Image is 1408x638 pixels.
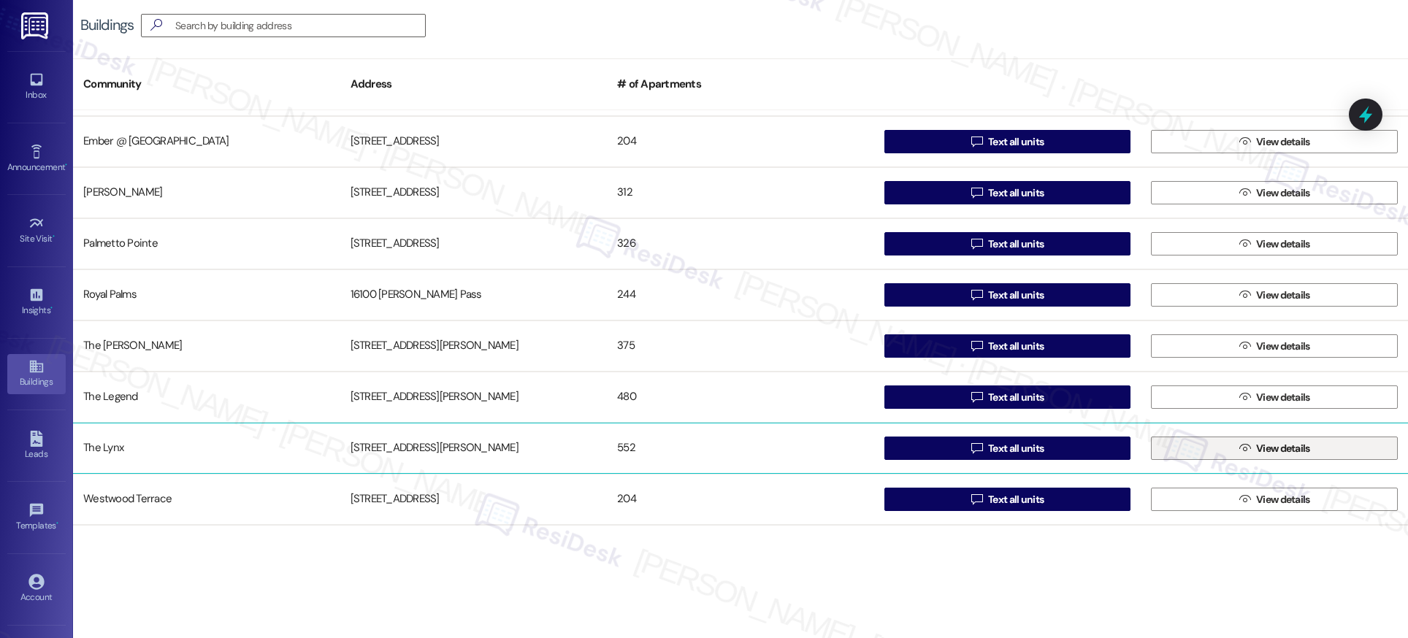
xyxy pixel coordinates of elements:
div: [STREET_ADDRESS] [340,229,608,258]
a: Inbox [7,67,66,107]
button: Text all units [884,488,1131,511]
i:  [1239,442,1250,454]
div: The Lynx [73,434,340,463]
i:  [1239,493,1250,505]
i:  [1239,187,1250,199]
button: Text all units [884,437,1131,460]
div: Palmetto Pointe [73,229,340,258]
a: Buildings [7,354,66,393]
span: Text all units [988,288,1044,303]
span: View details [1256,339,1310,354]
div: # of Apartments [607,66,874,102]
a: Leads [7,426,66,466]
i:  [971,136,982,147]
div: [STREET_ADDRESS][PERSON_NAME] [340,383,608,412]
a: Templates • [7,498,66,537]
span: • [56,518,58,529]
div: Westwood Terrace [73,485,340,514]
div: 204 [607,127,874,156]
a: Insights • [7,283,66,322]
button: View details [1151,488,1398,511]
a: Account [7,569,66,609]
div: The [PERSON_NAME] [73,331,340,361]
input: Search by building address [175,15,425,36]
span: Text all units [988,390,1044,405]
button: View details [1151,283,1398,307]
i:  [1239,289,1250,301]
div: 312 [607,178,874,207]
button: View details [1151,232,1398,255]
div: [STREET_ADDRESS] [340,127,608,156]
i:  [1239,391,1250,403]
i:  [145,18,168,33]
div: Royal Palms [73,280,340,310]
button: Text all units [884,232,1131,255]
div: [PERSON_NAME] [73,178,340,207]
i:  [971,340,982,352]
span: View details [1256,237,1310,252]
span: Text all units [988,134,1044,150]
span: Text all units [988,185,1044,201]
div: [STREET_ADDRESS][PERSON_NAME] [340,331,608,361]
i:  [971,442,982,454]
i:  [971,391,982,403]
div: [STREET_ADDRESS] [340,178,608,207]
div: Community [73,66,340,102]
button: View details [1151,385,1398,409]
img: ResiDesk Logo [21,12,51,39]
i:  [971,238,982,250]
span: Text all units [988,492,1044,507]
button: View details [1151,181,1398,204]
i:  [1239,340,1250,352]
button: Text all units [884,334,1131,358]
div: [STREET_ADDRESS] [340,485,608,514]
span: View details [1256,185,1310,201]
div: [STREET_ADDRESS][PERSON_NAME] [340,434,608,463]
span: Text all units [988,441,1044,456]
div: 480 [607,383,874,412]
div: 326 [607,229,874,258]
div: 552 [607,434,874,463]
i:  [1239,136,1250,147]
div: Address [340,66,608,102]
div: 244 [607,280,874,310]
div: 375 [607,331,874,361]
button: View details [1151,334,1398,358]
button: Text all units [884,130,1131,153]
button: Text all units [884,181,1131,204]
span: View details [1256,134,1310,150]
span: • [53,231,55,242]
div: Ember @ [GEOGRAPHIC_DATA] [73,127,340,156]
span: Text all units [988,339,1044,354]
a: Site Visit • [7,211,66,250]
i:  [971,187,982,199]
button: Text all units [884,283,1131,307]
div: Buildings [80,18,134,33]
span: View details [1256,390,1310,405]
span: View details [1256,288,1310,303]
div: 16100 [PERSON_NAME] Pass [340,280,608,310]
button: View details [1151,437,1398,460]
span: • [65,160,67,170]
i:  [971,493,982,505]
i:  [1239,238,1250,250]
i:  [971,289,982,301]
span: Text all units [988,237,1044,252]
button: View details [1151,130,1398,153]
button: Text all units [884,385,1131,409]
span: View details [1256,441,1310,456]
div: 204 [607,485,874,514]
span: • [50,303,53,313]
span: View details [1256,492,1310,507]
div: The Legend [73,383,340,412]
